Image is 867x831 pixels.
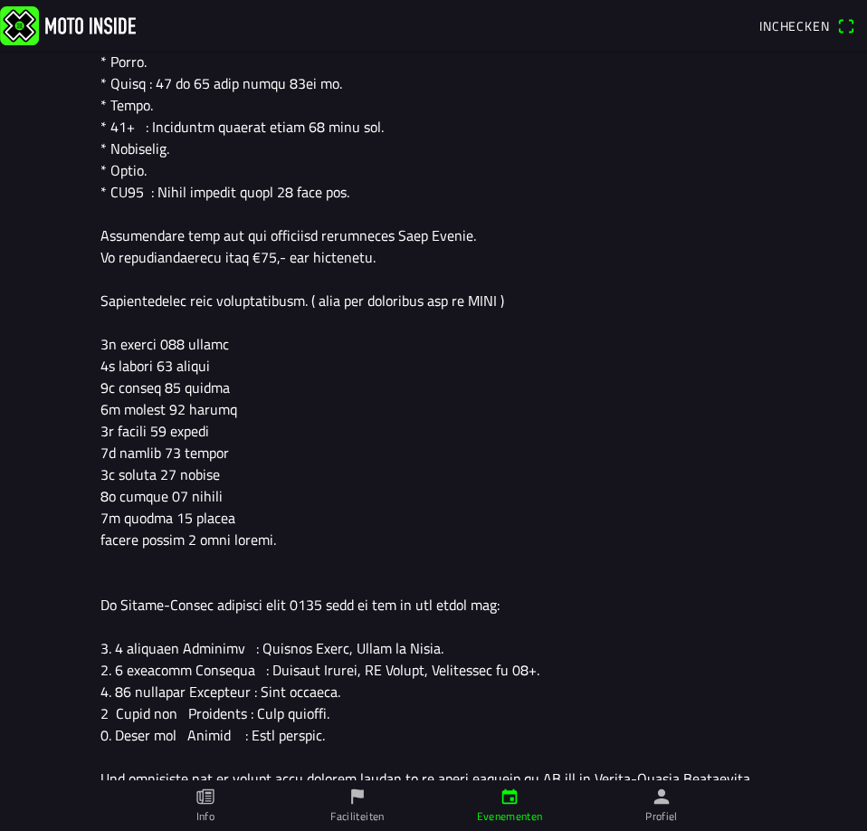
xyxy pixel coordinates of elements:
[652,787,672,807] ion-icon: person
[195,787,215,807] ion-icon: paper
[196,808,214,825] ion-label: Info
[500,787,519,807] ion-icon: calendar
[330,808,384,825] ion-label: Faciliteiten
[750,10,863,41] a: Incheckenqr scanner
[477,808,543,825] ion-label: Evenementen
[348,787,367,807] ion-icon: flag
[759,16,830,35] span: Inchecken
[645,808,678,825] ion-label: Profiel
